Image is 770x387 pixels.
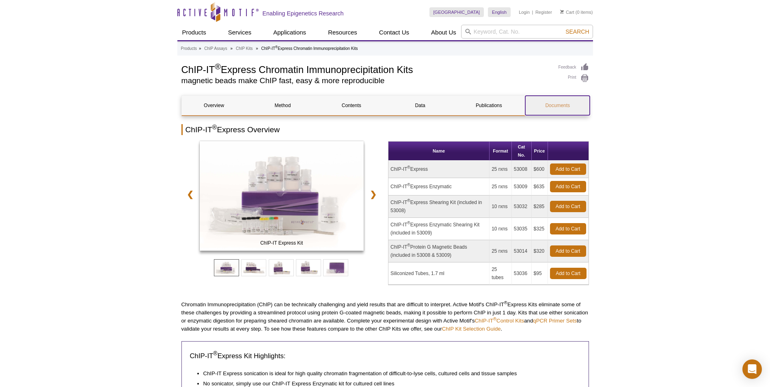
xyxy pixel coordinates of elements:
[200,141,364,253] a: ChIP-IT Express Kit
[181,45,197,52] a: Products
[461,25,593,39] input: Keyword, Cat. No.
[182,96,246,115] a: Overview
[490,178,512,196] td: 25 rxns
[457,96,521,115] a: Publications
[550,181,586,192] a: Add to Cart
[268,25,311,40] a: Applications
[550,201,586,212] a: Add to Cart
[563,28,591,35] button: Search
[535,9,552,15] a: Register
[550,163,586,175] a: Add to Cart
[374,25,414,40] a: Contact Us
[550,223,586,234] a: Add to Cart
[388,161,490,178] td: ChIP-IT Express
[512,218,532,240] td: 53035
[532,178,548,196] td: $635
[323,25,362,40] a: Resources
[475,318,524,324] a: ChIP-IT®Control Kits
[181,77,550,84] h2: magnetic beads make ChIP fast, easy & more reproducible
[490,262,512,285] td: 25 tubes
[532,240,548,262] td: $320
[490,218,512,240] td: 10 rxns
[181,124,589,135] h2: ChIP-IT Express Overview
[525,96,590,115] a: Documents
[560,7,593,17] li: (0 items)
[559,74,589,83] a: Print
[388,218,490,240] td: ChIP-IT Express Enzymatic Shearing Kit (included in 53009)
[550,268,587,279] a: Add to Cart
[388,240,490,262] td: ChIP-IT Protein G Magnetic Beads (included in 53008 & 53009)
[388,178,490,196] td: ChIP-IT Express Enzymatic
[275,45,278,49] sup: ®
[407,221,410,225] sup: ®
[512,142,532,161] th: Cat No.
[426,25,461,40] a: About Us
[442,326,501,332] a: ChIP Kit Selection Guide
[407,183,410,187] sup: ®
[250,96,315,115] a: Method
[532,161,548,178] td: $600
[388,262,490,285] td: Siliconized Tubes, 1.7 ml
[742,359,762,379] div: Open Intercom Messenger
[223,25,257,40] a: Services
[407,165,410,170] sup: ®
[236,45,253,52] a: ChIP Kits
[488,7,511,17] a: English
[181,185,199,204] a: ❮
[388,142,490,161] th: Name
[429,7,484,17] a: [GEOGRAPHIC_DATA]
[565,28,589,35] span: Search
[261,46,358,51] li: ChIP-IT Express Chromatin Immunoprecipitation Kits
[493,316,496,321] sup: ®
[559,63,589,72] a: Feedback
[201,239,362,247] span: ChIP-IT Express Kit
[504,300,507,305] sup: ®
[519,9,530,15] a: Login
[532,218,548,240] td: $325
[532,262,548,285] td: $95
[490,161,512,178] td: 25 rxns
[532,142,548,161] th: Price
[190,351,580,361] h3: ChIP-IT Express Kit Highlights:
[256,46,258,51] li: »
[181,301,589,333] p: Chromatin Immunoprecipitation (ChIP) can be technically challenging and yield results that are di...
[560,10,564,14] img: Your Cart
[200,141,364,251] img: ChIP-IT Express Kit
[388,96,452,115] a: Data
[177,25,211,40] a: Products
[512,240,532,262] td: 53014
[550,245,586,257] a: Add to Cart
[512,196,532,218] td: 53032
[204,45,227,52] a: ChIP Assays
[215,62,221,71] sup: ®
[532,7,533,17] li: |
[512,161,532,178] td: 53008
[407,198,410,203] sup: ®
[213,350,217,357] sup: ®
[407,243,410,247] sup: ®
[319,96,384,115] a: Contents
[560,9,574,15] a: Cart
[533,318,577,324] a: qPCR Primer Sets
[490,196,512,218] td: 10 rxns
[203,367,572,378] li: ChIP-IT Express sonication is ideal for high quality chromatin fragmentation of difficult-to-lyse...
[512,262,532,285] td: 53036
[532,196,548,218] td: $285
[512,178,532,196] td: 53009
[263,10,344,17] h2: Enabling Epigenetics Research
[365,185,382,204] a: ❯
[388,196,490,218] td: ChIP-IT Express Shearing Kit (included in 53008)
[212,124,217,131] sup: ®
[490,240,512,262] td: 25 rxns
[231,46,233,51] li: »
[181,63,550,75] h1: ChIP-IT Express Chromatin Immunoprecipitation Kits
[490,142,512,161] th: Format
[199,46,201,51] li: »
